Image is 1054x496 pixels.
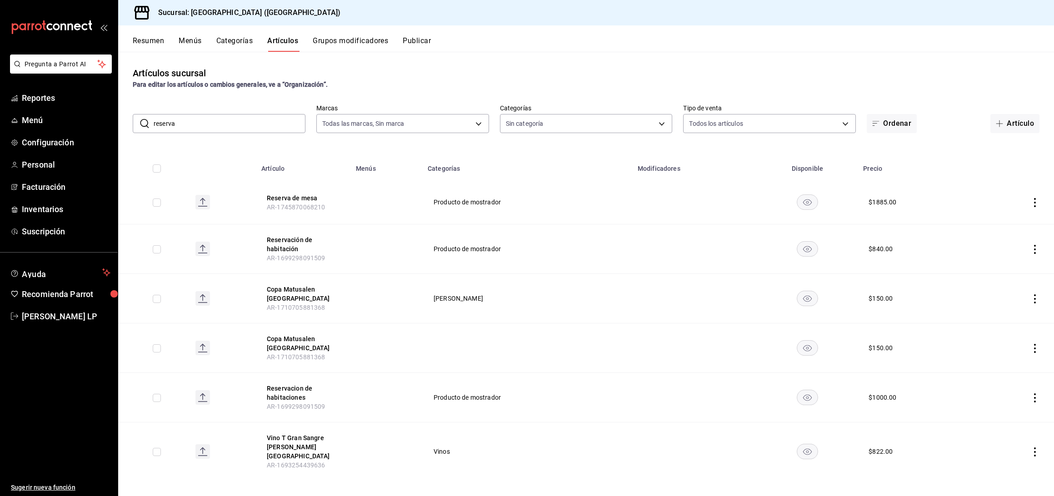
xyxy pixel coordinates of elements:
[500,105,673,111] label: Categorías
[267,285,340,303] button: edit-product-location
[797,340,818,356] button: availability-product
[632,151,757,180] th: Modificadores
[1030,198,1039,207] button: actions
[797,194,818,210] button: availability-product
[22,92,110,104] span: Reportes
[267,433,340,461] button: edit-product-location
[133,36,1054,52] div: navigation tabs
[797,291,818,306] button: availability-product
[22,310,110,322] span: [PERSON_NAME] LP
[990,114,1039,133] button: Artículo
[267,203,325,211] span: AR-1745870068210
[267,36,298,52] button: Artículos
[216,36,253,52] button: Categorías
[22,114,110,126] span: Menú
[267,254,325,262] span: AR-1699298091509
[267,193,340,203] button: edit-product-location
[757,151,858,180] th: Disponible
[322,119,405,128] span: Todas las marcas, Sin marca
[313,36,388,52] button: Grupos modificadores
[869,294,893,303] div: $ 150.00
[403,36,431,52] button: Publicar
[434,199,621,205] span: Producto de mostrador
[869,244,893,253] div: $ 840.00
[151,7,340,18] h3: Sucursal: [GEOGRAPHIC_DATA] ([GEOGRAPHIC_DATA])
[422,151,632,180] th: Categorías
[797,241,818,257] button: availability-product
[434,295,621,302] span: [PERSON_NAME]
[267,384,340,402] button: edit-product-location
[22,225,110,238] span: Suscripción
[1030,447,1039,456] button: actions
[179,36,201,52] button: Menús
[267,461,325,469] span: AR-1693254439636
[133,81,328,88] strong: Para editar los artículos o cambios generales, ve a “Organización”.
[506,119,544,128] span: Sin categoría
[22,288,110,300] span: Recomienda Parrot
[22,136,110,149] span: Configuración
[434,448,621,455] span: Vinos
[154,114,305,133] input: Buscar artículo
[100,24,107,31] button: open_drawer_menu
[22,181,110,193] span: Facturación
[316,105,489,111] label: Marcas
[256,151,350,180] th: Artículo
[867,114,917,133] button: Ordenar
[869,447,893,456] div: $ 822.00
[22,203,110,215] span: Inventarios
[6,66,112,75] a: Pregunta a Parrot AI
[869,198,896,207] div: $ 1885.00
[869,343,893,352] div: $ 150.00
[797,444,818,459] button: availability-product
[683,105,856,111] label: Tipo de venta
[25,60,98,69] span: Pregunta a Parrot AI
[434,246,621,252] span: Producto de mostrador
[1030,344,1039,353] button: actions
[267,334,340,352] button: edit-product-location
[689,119,743,128] span: Todos los artículos
[11,483,110,492] span: Sugerir nueva función
[350,151,422,180] th: Menús
[133,36,164,52] button: Resumen
[267,304,325,311] span: AR-1710705881368
[434,394,621,401] span: Producto de mostrador
[10,55,112,74] button: Pregunta a Parrot AI
[797,390,818,405] button: availability-product
[267,403,325,410] span: AR-1699298091509
[267,235,340,253] button: edit-product-location
[858,151,974,180] th: Precio
[1030,294,1039,303] button: actions
[1030,393,1039,402] button: actions
[22,159,110,171] span: Personal
[267,353,325,361] span: AR-1710705881368
[869,393,896,402] div: $ 1000.00
[1030,245,1039,254] button: actions
[133,66,206,80] div: Artículos sucursal
[22,267,99,278] span: Ayuda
